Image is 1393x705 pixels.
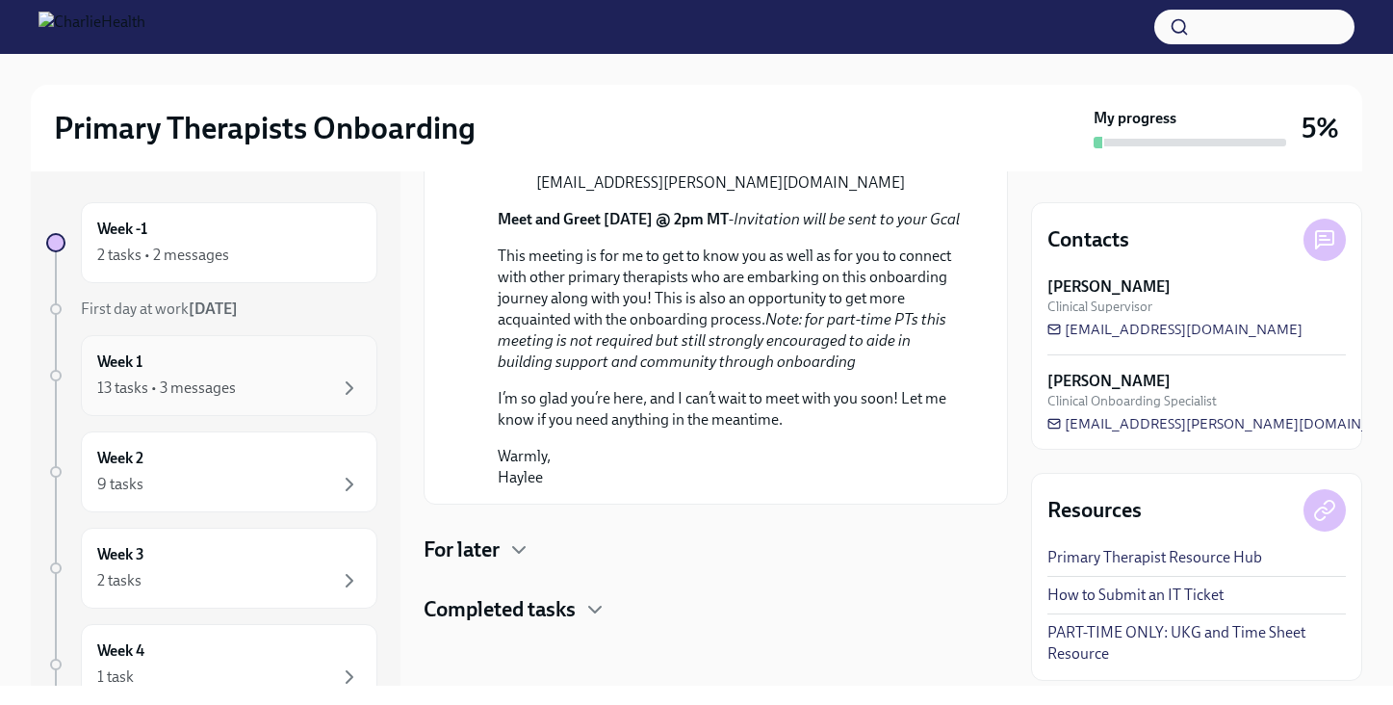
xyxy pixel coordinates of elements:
a: Week 113 tasks • 3 messages [46,335,377,416]
a: [EMAIL_ADDRESS][DOMAIN_NAME] [1047,320,1303,339]
p: This meeting is for me to get to know you as well as for you to connect with other primary therap... [498,246,961,373]
a: Week -12 tasks • 2 messages [46,202,377,283]
a: Week 32 tasks [46,528,377,609]
span: Clinical Supervisor [1047,298,1152,316]
h3: 5% [1302,111,1339,145]
div: Completed tasks [424,595,1008,624]
div: For later [424,535,1008,564]
a: Week 41 task [46,624,377,705]
em: Invitation will be sent to your Gcal [734,210,960,228]
strong: Meet and Greet [DATE] @ 2pm MT [498,210,729,228]
h6: Week 2 [97,448,143,469]
strong: My progress [1094,108,1176,129]
a: First day at work[DATE] [46,299,377,320]
h2: Primary Therapists Onboarding [54,109,476,147]
h4: Contacts [1047,225,1129,254]
strong: [DATE] [189,300,238,318]
a: Week 29 tasks [46,431,377,512]
em: Note: for part-time PTs this meeting is not required but still strongly encouraged to aide in bui... [498,310,946,371]
h6: Week 4 [97,640,144,662]
p: I’m so glad you’re here, and I can’t wait to meet with you soon! Let me know if you need anything... [498,388,961,431]
h4: For later [424,535,500,564]
h6: Week -1 [97,219,147,240]
div: 1 task [97,666,134,688]
div: 9 tasks [97,474,143,495]
p: Warmly, Haylee [498,446,961,488]
span: First day at work [81,300,238,318]
a: Primary Therapist Resource Hub [1047,547,1262,568]
div: 2 tasks • 2 messages [97,245,229,266]
img: CharlieHealth [39,12,145,42]
h6: Week 3 [97,544,144,565]
div: 13 tasks • 3 messages [97,378,236,399]
a: How to Submit an IT Ticket [1047,585,1224,606]
strong: [PERSON_NAME] [1047,276,1171,298]
h6: Week 1 [97,352,142,373]
strong: [PERSON_NAME] [1047,371,1171,392]
div: 2 tasks [97,570,142,591]
h4: Resources [1047,496,1142,525]
p: - [498,209,961,230]
a: PART-TIME ONLY: UKG and Time Sheet Resource [1047,622,1346,665]
h4: Completed tasks [424,595,576,624]
span: Clinical Onboarding Specialist [1047,392,1217,410]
